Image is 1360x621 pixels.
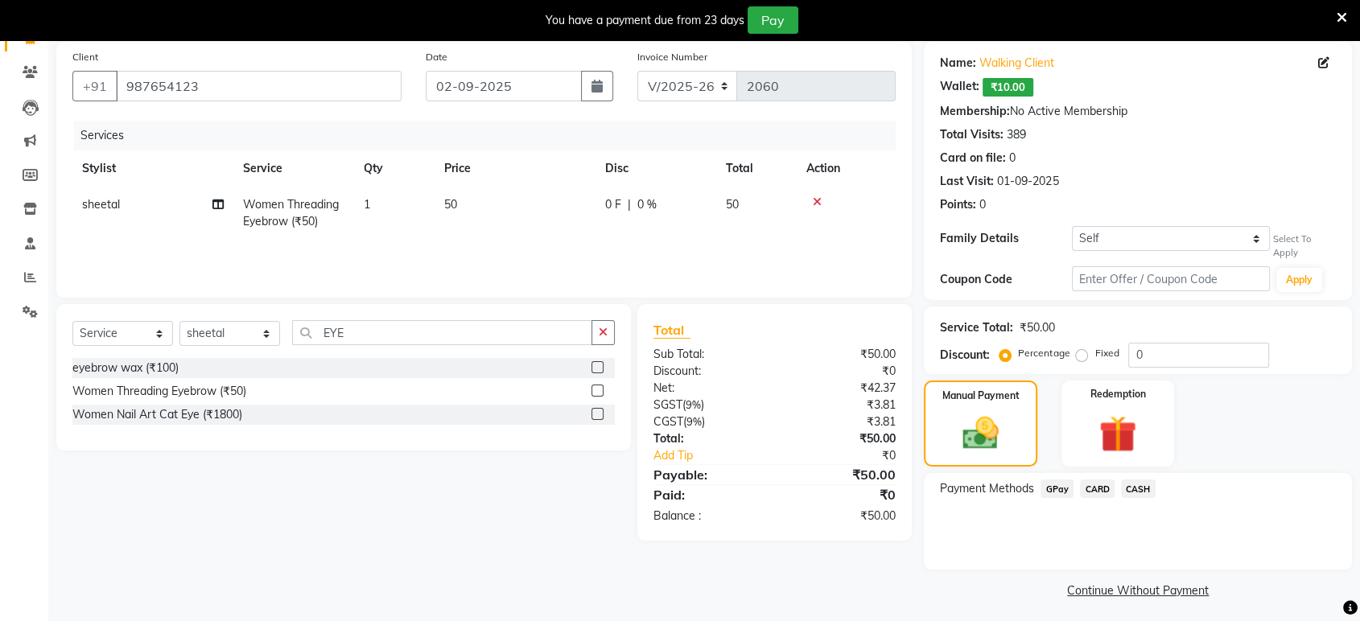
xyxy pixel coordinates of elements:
th: Service [233,150,354,187]
span: 0 % [637,196,657,213]
th: Stylist [72,150,233,187]
div: ₹50.00 [775,508,909,524]
div: ( ) [641,397,775,413]
button: Pay [748,6,798,34]
div: No Active Membership [940,103,1336,120]
label: Fixed [1094,346,1119,360]
input: Search or Scan [292,320,592,345]
div: Name: [940,55,976,72]
div: You have a payment due from 23 days [546,12,744,29]
label: Redemption [1090,387,1145,401]
span: ₹10.00 [983,78,1033,97]
div: 389 [1007,126,1026,143]
input: Enter Offer / Coupon Code [1072,266,1270,291]
span: 0 F [605,196,621,213]
div: Discount: [641,363,775,380]
div: ₹0 [775,363,909,380]
div: Services [74,121,908,150]
div: Balance : [641,508,775,524]
th: Total [716,150,797,187]
div: Card on file: [940,150,1006,167]
div: 0 [979,196,986,213]
span: 9% [686,398,701,411]
div: Last Visit: [940,173,994,190]
div: ₹50.00 [1020,319,1055,336]
label: Manual Payment [942,389,1020,403]
span: 50 [444,197,457,212]
span: CASH [1121,479,1156,498]
span: CGST [653,414,683,429]
div: 01-09-2025 [997,173,1058,190]
th: Price [435,150,596,187]
div: ₹42.37 [775,380,909,397]
th: Qty [354,150,435,187]
img: _gift.svg [1087,411,1148,458]
span: 1 [364,197,370,212]
div: ₹3.81 [775,397,909,413]
div: Family Details [940,230,1072,247]
div: eyebrow wax (₹100) [72,360,179,376]
label: Invoice Number [637,50,707,64]
span: GPay [1041,479,1074,498]
div: Paid: [641,485,775,504]
a: Add Tip [641,447,797,464]
div: Payable: [641,465,775,484]
div: Select To Apply [1273,232,1336,260]
div: Women Threading Eyebrow (₹50) [72,383,246,400]
button: +91 [72,71,117,101]
div: ₹50.00 [775,430,909,447]
th: Disc [596,150,716,187]
input: Search by Name/Mobile/Email/Code [116,71,402,101]
div: ₹0 [797,447,908,464]
label: Client [72,50,98,64]
span: | [628,196,631,213]
span: Payment Methods [940,480,1034,497]
div: ₹50.00 [775,346,909,363]
div: ₹50.00 [775,465,909,484]
span: Women Threading Eyebrow (₹50) [243,197,339,228]
span: Total [653,322,690,339]
div: Wallet: [940,78,979,97]
img: _cash.svg [951,413,1009,454]
div: Women Nail Art Cat Eye (₹1800) [72,406,242,423]
span: sheetal [82,197,120,212]
div: Membership: [940,103,1010,120]
div: ₹3.81 [775,413,909,430]
span: CARD [1080,479,1115,498]
div: 0 [1009,150,1016,167]
div: Points: [940,196,976,213]
button: Apply [1276,268,1322,292]
th: Action [797,150,896,187]
div: Total: [641,430,775,447]
a: Continue Without Payment [927,582,1349,599]
div: Discount: [940,347,990,364]
div: Sub Total: [641,346,775,363]
div: Net: [641,380,775,397]
label: Percentage [1018,346,1069,360]
div: Service Total: [940,319,1013,336]
div: ( ) [641,413,775,430]
a: Walking Client [979,55,1054,72]
span: 9% [686,415,702,428]
div: ₹0 [775,485,909,504]
div: Total Visits: [940,126,1004,143]
div: Coupon Code [940,271,1072,288]
span: 50 [726,197,739,212]
span: SGST [653,397,682,412]
label: Date [426,50,447,64]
